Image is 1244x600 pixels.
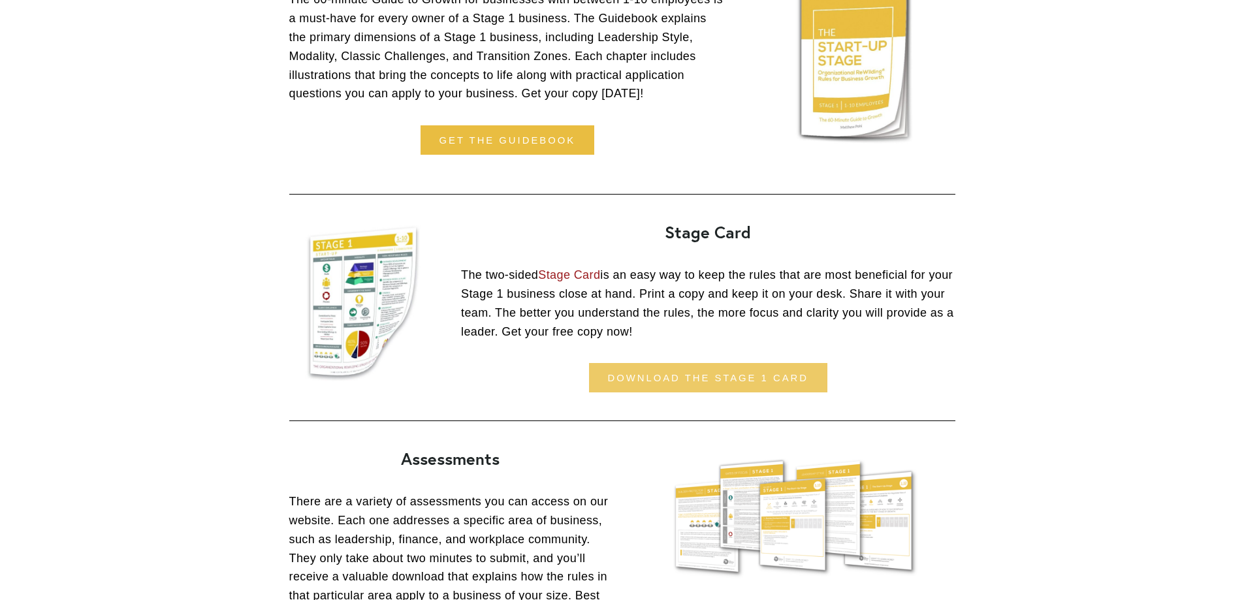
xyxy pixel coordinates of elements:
[461,266,955,341] p: The two-sided is an easy way to keep the rules that are most beneficial for your Stage 1 business...
[665,221,751,243] strong: Stage Card
[538,268,600,281] a: Stage Card
[401,448,500,469] strong: Assessments
[421,125,594,155] a: get the guidebook
[289,223,439,381] a: Stage 1 card
[589,363,827,392] a: download the stage 1 card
